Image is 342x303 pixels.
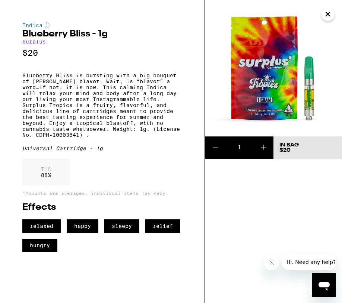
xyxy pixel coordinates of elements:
[22,203,182,212] h2: Effects
[282,254,336,270] iframe: Message from company
[41,166,51,172] p: THC
[321,7,335,21] button: Close
[22,72,182,138] p: Blueberry Bliss is bursting with a big bouquet of [PERSON_NAME] blavor. Wait, is “blavor” a word…...
[145,219,180,233] span: relief
[22,191,182,196] p: *Amounts are averages, individual items may vary.
[22,219,61,233] span: relaxed
[22,22,182,28] div: Indica
[22,239,57,252] span: hungry
[22,145,182,151] div: Universal Cartridge - 1g
[22,39,46,45] a: Surplus
[312,273,336,297] iframe: Button to launch messaging window
[226,144,253,151] div: 1
[279,148,291,153] span: $20
[22,30,182,39] h2: Blueberry Bliss - 1g
[279,142,299,148] div: In Bag
[45,22,50,28] img: indicaColor.svg
[22,159,70,186] div: 88 %
[67,219,98,233] span: happy
[273,136,342,159] button: In Bag$20
[264,255,279,270] iframe: Close message
[22,48,182,58] p: $20
[104,219,139,233] span: sleepy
